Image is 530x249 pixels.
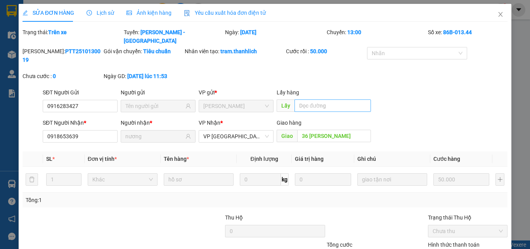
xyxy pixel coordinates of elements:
[184,10,266,16] span: Yêu cầu xuất hóa đơn điện tử
[250,156,278,162] span: Định lượng
[104,72,183,80] div: Ngày GD:
[81,45,139,62] div: Nhận: [PERSON_NAME]
[347,29,361,35] b: 13:00
[121,118,196,127] div: Người nhận
[294,99,371,112] input: Dọc đường
[44,33,102,41] text: DLT2510140004
[87,10,92,16] span: clock-circle
[121,88,196,97] div: Người gửi
[87,10,114,16] span: Lịch sử
[495,173,504,186] button: plus
[225,214,243,221] span: Thu Hộ
[326,28,427,45] div: Chuyến:
[281,173,289,186] span: kg
[203,131,269,142] span: VP Đà Lạt
[164,173,234,186] input: VD: Bàn, Ghế
[185,47,284,56] div: Nhân viên tạo:
[199,120,220,126] span: VP Nhận
[124,29,185,44] b: [PERSON_NAME] - [GEOGRAPHIC_DATA]
[357,173,427,186] input: Ghi Chú
[433,156,460,162] span: Cước hàng
[104,47,183,56] div: Gói vận chuyển:
[295,173,351,186] input: 0
[88,156,117,162] span: Đơn vị tính
[277,120,301,126] span: Giao hàng
[143,48,171,54] b: Tiêu chuẩn
[127,73,167,79] b: [DATE] lúc 11:53
[23,10,28,16] span: edit
[497,11,504,17] span: close
[23,47,102,64] div: [PERSON_NAME]:
[92,174,153,185] span: Khác
[126,10,171,16] span: Ảnh kiện hàng
[125,132,184,141] input: Tên người nhận
[310,48,327,54] b: 50.000
[43,118,118,127] div: SĐT Người Nhận
[327,242,352,248] span: Tổng cước
[240,29,256,35] b: [DATE]
[428,213,507,222] div: Trạng thái Thu Hộ
[277,99,294,112] span: Lấy
[164,156,189,162] span: Tên hàng
[184,10,190,16] img: icon
[6,45,77,62] div: Gửi: VP [GEOGRAPHIC_DATA]
[185,134,191,139] span: user
[203,100,269,112] span: VP Phan Thiết
[185,103,191,109] span: user
[277,89,299,96] span: Lấy hàng
[433,225,503,237] span: Chưa thu
[297,130,371,142] input: Dọc đường
[125,102,184,110] input: Tên người gửi
[224,28,326,45] div: Ngày:
[220,48,257,54] b: tram.thanhlich
[354,151,430,167] th: Ghi chú
[22,28,123,45] div: Trạng thái:
[126,10,132,16] span: picture
[53,73,56,79] b: 0
[443,29,472,35] b: 86B-013.44
[43,88,118,97] div: SĐT Người Gửi
[46,156,52,162] span: SL
[199,88,274,97] div: VP gửi
[286,47,365,56] div: Cước rồi :
[23,10,74,16] span: SỬA ĐƠN HÀNG
[295,156,324,162] span: Giá trị hàng
[26,196,205,204] div: Tổng: 1
[277,130,297,142] span: Giao
[23,72,102,80] div: Chưa cước :
[433,173,489,186] input: 0
[48,29,67,35] b: Trên xe
[428,242,480,248] label: Hình thức thanh toán
[123,28,224,45] div: Tuyến:
[427,28,508,45] div: Số xe:
[26,173,38,186] button: delete
[490,4,511,26] button: Close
